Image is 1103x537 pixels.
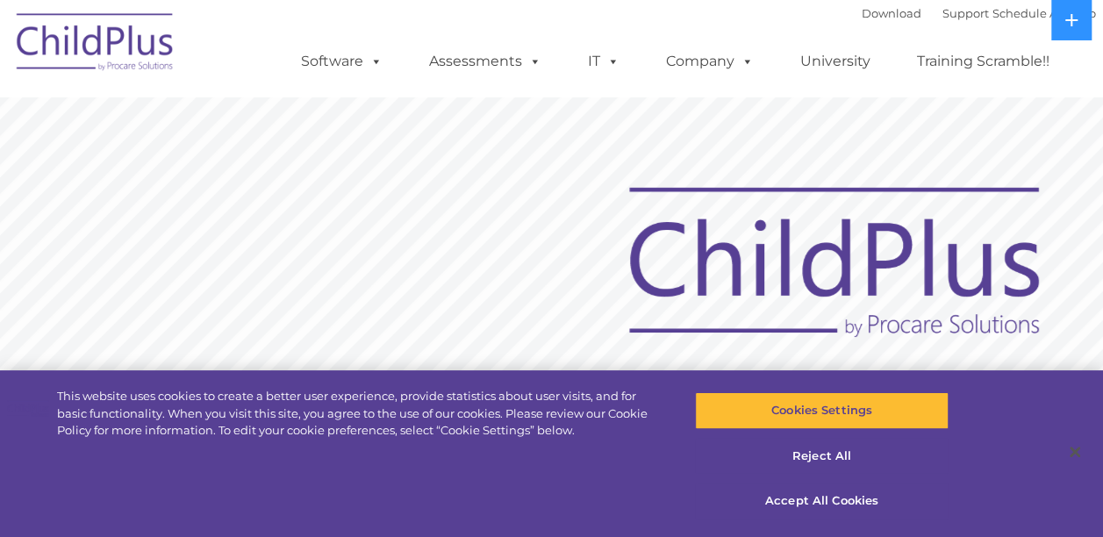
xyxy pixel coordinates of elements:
a: IT [570,44,637,79]
a: Schedule A Demo [992,6,1096,20]
button: Accept All Cookies [695,483,949,519]
font: | [862,6,1096,20]
div: This website uses cookies to create a better user experience, provide statistics about user visit... [57,388,662,440]
a: Company [648,44,771,79]
a: Software [283,44,400,79]
a: Training Scramble!! [899,44,1067,79]
button: Cookies Settings [695,392,949,429]
a: Support [942,6,989,20]
button: Reject All [695,438,949,475]
a: Assessments [412,44,559,79]
a: University [783,44,888,79]
a: Download [862,6,921,20]
button: Close [1056,433,1094,471]
img: ChildPlus by Procare Solutions [8,1,183,89]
